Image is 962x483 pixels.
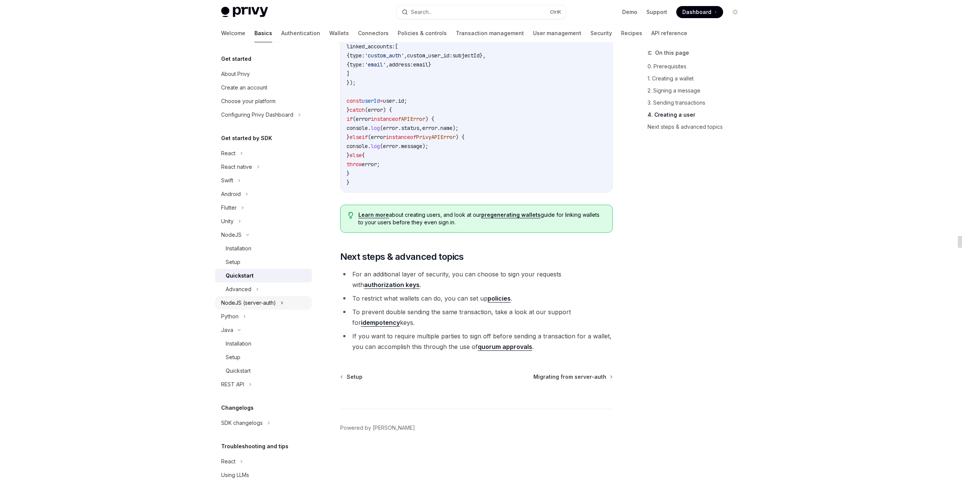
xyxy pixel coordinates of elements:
[221,162,252,171] div: React native
[550,9,561,15] span: Ctrl K
[340,293,613,304] li: To restrict what wallets can do, you can set up .
[350,52,365,59] span: type:
[386,134,416,140] span: instanceof
[221,24,245,42] a: Welcome
[648,73,747,85] a: 1. Creating a wallet
[655,48,689,57] span: On this page
[383,143,398,150] span: error
[340,424,415,432] a: Powered by [PERSON_NAME]
[648,97,747,109] a: 3. Sending transactions
[398,143,401,150] span: .
[413,61,428,68] span: email
[401,116,425,122] span: APIError
[221,69,250,79] div: About Privy
[371,134,386,140] span: error
[215,67,312,81] a: About Privy
[221,83,267,92] div: Create an account
[347,152,350,159] span: }
[215,255,312,269] a: Setup
[533,24,581,42] a: User management
[364,281,420,289] a: authorization keys
[682,8,711,16] span: Dashboard
[428,61,431,68] span: }
[350,106,365,113] span: catch
[221,7,268,17] img: light logo
[221,457,235,466] div: React
[347,79,356,86] span: });
[362,97,380,104] span: userId
[215,81,312,94] a: Create an account
[422,143,428,150] span: );
[404,52,407,59] span: ,
[347,52,350,59] span: {
[221,217,234,226] div: Unity
[361,319,400,327] a: idempotency
[226,285,251,294] div: Advanced
[416,134,455,140] span: PrivyAPIError
[648,109,747,121] a: 4. Creating a user
[478,343,532,351] a: quorum approvals
[221,380,244,389] div: REST API
[226,258,240,267] div: Setup
[347,134,350,140] span: }
[533,373,612,381] a: Migrating from server-auth
[398,97,404,104] span: id
[386,61,389,68] span: ,
[404,97,407,104] span: ;
[347,116,353,122] span: if
[395,43,398,50] span: [
[398,125,401,131] span: .
[622,8,637,16] a: Demo
[648,60,747,73] a: 0. Prerequisites
[362,161,377,168] span: error
[648,121,747,133] a: Next steps & advanced topics
[362,134,368,140] span: if
[533,373,606,381] span: Migrating from server-auth
[347,170,350,177] span: }
[480,52,486,59] span: },
[215,364,312,378] a: Quickstart
[353,116,356,122] span: (
[221,230,242,239] div: NodeJS
[347,61,350,68] span: {
[368,106,383,113] span: error
[358,211,604,226] span: about creating users, and look at our guide for linking wallets to your users before they even si...
[221,471,249,480] div: Using LLMs
[226,353,240,362] div: Setup
[221,312,239,321] div: Python
[347,106,350,113] span: }
[215,242,312,255] a: Installation
[221,298,276,307] div: NodeJS (server-auth)
[380,97,383,104] span: =
[365,61,386,68] span: 'email'
[646,8,667,16] a: Support
[383,106,392,113] span: ) {
[340,251,464,263] span: Next steps & advanced topics
[350,152,362,159] span: else
[348,212,353,219] svg: Tip
[221,442,288,451] h5: Troubleshooting and tips
[395,97,398,104] span: .
[221,203,237,212] div: Flutter
[651,24,687,42] a: API reference
[648,85,747,97] a: 2. Signing a message
[368,143,371,150] span: .
[347,179,350,186] span: }
[340,269,613,290] li: For an additional layer of security, you can choose to sign your requests with .
[350,134,362,140] span: else
[254,24,272,42] a: Basics
[221,110,293,119] div: Configuring Privy Dashboard
[215,337,312,350] a: Installation
[215,269,312,282] a: Quickstart
[281,24,320,42] a: Authentication
[350,61,365,68] span: type:
[371,125,380,131] span: log
[676,6,723,18] a: Dashboard
[347,97,362,104] span: const
[425,116,434,122] span: ) {
[455,134,465,140] span: ) {
[389,61,413,68] span: address:
[437,125,440,131] span: .
[340,307,613,328] li: To prevent double sending the same transaction, take a look at our support for keys.
[226,244,251,253] div: Installation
